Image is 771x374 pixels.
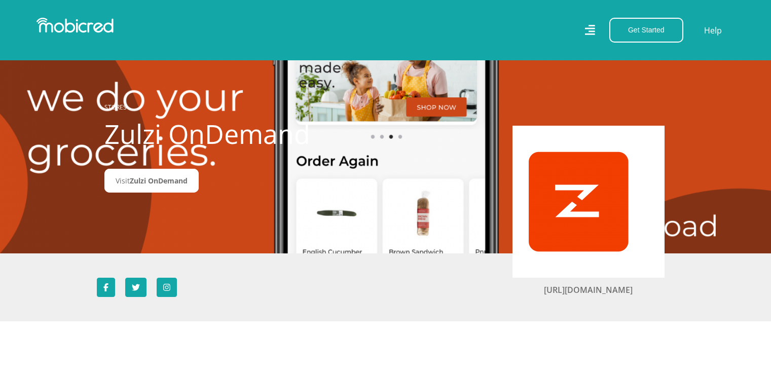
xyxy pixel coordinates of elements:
a: Follow Zulzi OnDemand on Instagram [157,278,177,297]
a: STORES [104,103,127,111]
a: VisitZulzi OnDemand [104,169,199,193]
a: Follow Zulzi OnDemand on Facebook [97,278,115,297]
a: [URL][DOMAIN_NAME] [544,284,633,295]
img: Mobicred [36,18,114,33]
h1: Zulzi OnDemand [104,118,330,149]
button: Get Started [609,18,683,43]
img: Zulzi OnDemand [528,151,629,252]
a: Help [704,24,722,37]
span: Zulzi OnDemand [130,176,188,185]
a: Follow Zulzi OnDemand on Twitter [125,278,146,297]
